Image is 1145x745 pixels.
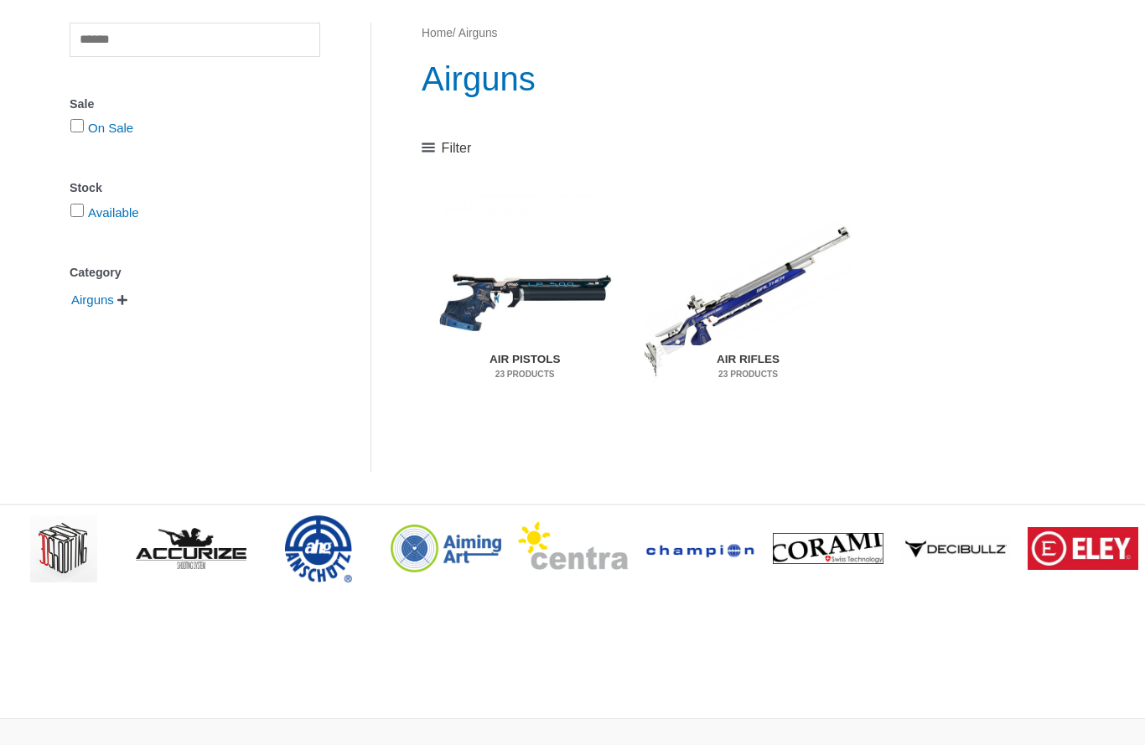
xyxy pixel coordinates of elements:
[656,368,840,380] mark: 23 Products
[656,345,840,389] h2: Air Rifles
[422,27,453,39] a: Home
[433,368,617,380] mark: 23 Products
[422,136,471,161] a: Filter
[70,292,116,306] a: Airguns
[422,193,628,409] a: Visit product category Air Pistols
[422,193,628,409] img: Air Pistols
[70,92,320,116] div: Sale
[88,205,139,220] a: Available
[1028,527,1138,570] img: brand logo
[70,204,84,217] input: Available
[70,176,320,200] div: Stock
[88,121,133,135] a: On Sale
[422,23,1075,44] nav: Breadcrumb
[433,345,617,389] h2: Air Pistols
[70,261,320,285] div: Category
[117,294,127,306] span: 
[70,286,116,314] span: Airguns
[442,136,472,161] span: Filter
[645,193,851,409] img: Air Rifles
[645,193,851,409] a: Visit product category Air Rifles
[70,119,84,132] input: On Sale
[422,55,1075,102] h1: Airguns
